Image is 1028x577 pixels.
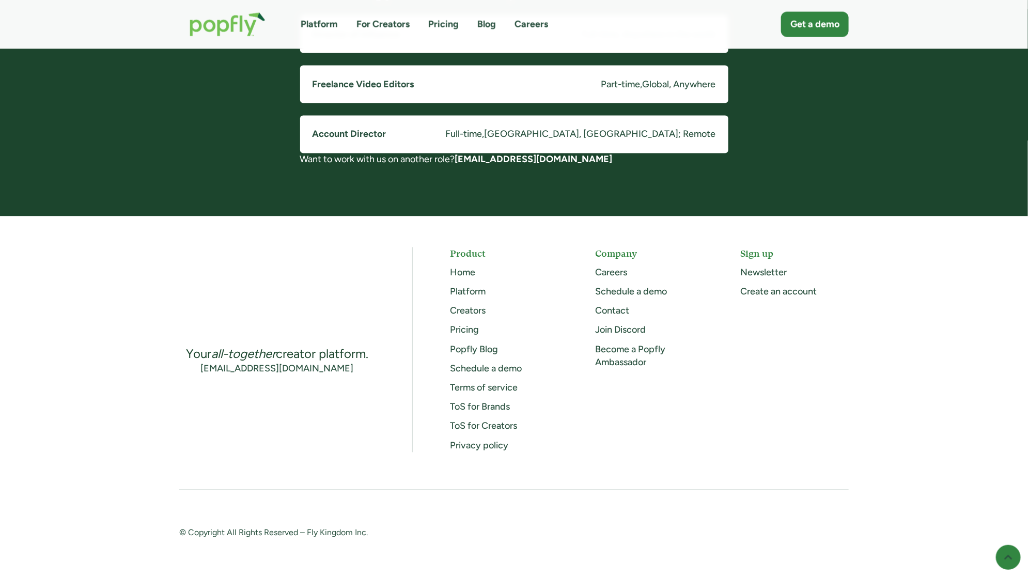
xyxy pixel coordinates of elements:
[211,347,276,362] em: all-together
[477,18,496,31] a: Blog
[450,420,517,432] a: ToS for Creators
[741,267,787,278] a: Newsletter
[179,2,276,47] a: home
[482,128,485,141] div: ,
[356,18,410,31] a: For Creators
[201,363,354,376] a: [EMAIL_ADDRESS][DOMAIN_NAME]
[595,286,667,298] a: Schedule a demo
[301,18,338,31] a: Platform
[515,18,548,31] a: Careers
[450,401,510,413] a: ToS for Brands
[428,18,459,31] a: Pricing
[446,128,482,141] div: Full-time
[450,440,508,451] a: Privacy policy
[450,344,498,355] a: Popfly Blog
[601,78,641,91] div: Part-time
[741,286,817,298] a: Create an account
[641,78,643,91] div: ,
[485,128,716,141] div: [GEOGRAPHIC_DATA], [GEOGRAPHIC_DATA]; Remote
[450,267,475,278] a: Home
[313,128,386,141] h5: Account Director
[643,78,716,91] div: Global, Anywhere
[300,153,728,166] div: Want to work with us on another role?
[595,305,629,317] a: Contact
[455,154,613,165] a: [EMAIL_ADDRESS][DOMAIN_NAME]
[450,305,486,317] a: Creators
[450,324,479,336] a: Pricing
[741,247,849,260] h5: Sign up
[313,78,414,91] h5: Freelance Video Editors
[595,267,627,278] a: Careers
[450,382,518,394] a: Terms of service
[186,346,368,363] div: Your creator platform.
[595,324,646,336] a: Join Discord
[450,363,522,375] a: Schedule a demo
[300,116,728,153] a: Account DirectorFull-time,[GEOGRAPHIC_DATA], [GEOGRAPHIC_DATA]; Remote
[790,18,839,31] div: Get a demo
[781,12,849,37] a: Get a demo
[595,247,703,260] h5: Company
[595,344,665,368] a: Become a Popfly Ambassador
[300,66,728,103] a: Freelance Video EditorsPart-time,Global, Anywhere
[450,286,486,298] a: Platform
[179,527,495,540] div: © Copyright All Rights Reserved – Fly Kingdom Inc.
[450,247,558,260] h5: Product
